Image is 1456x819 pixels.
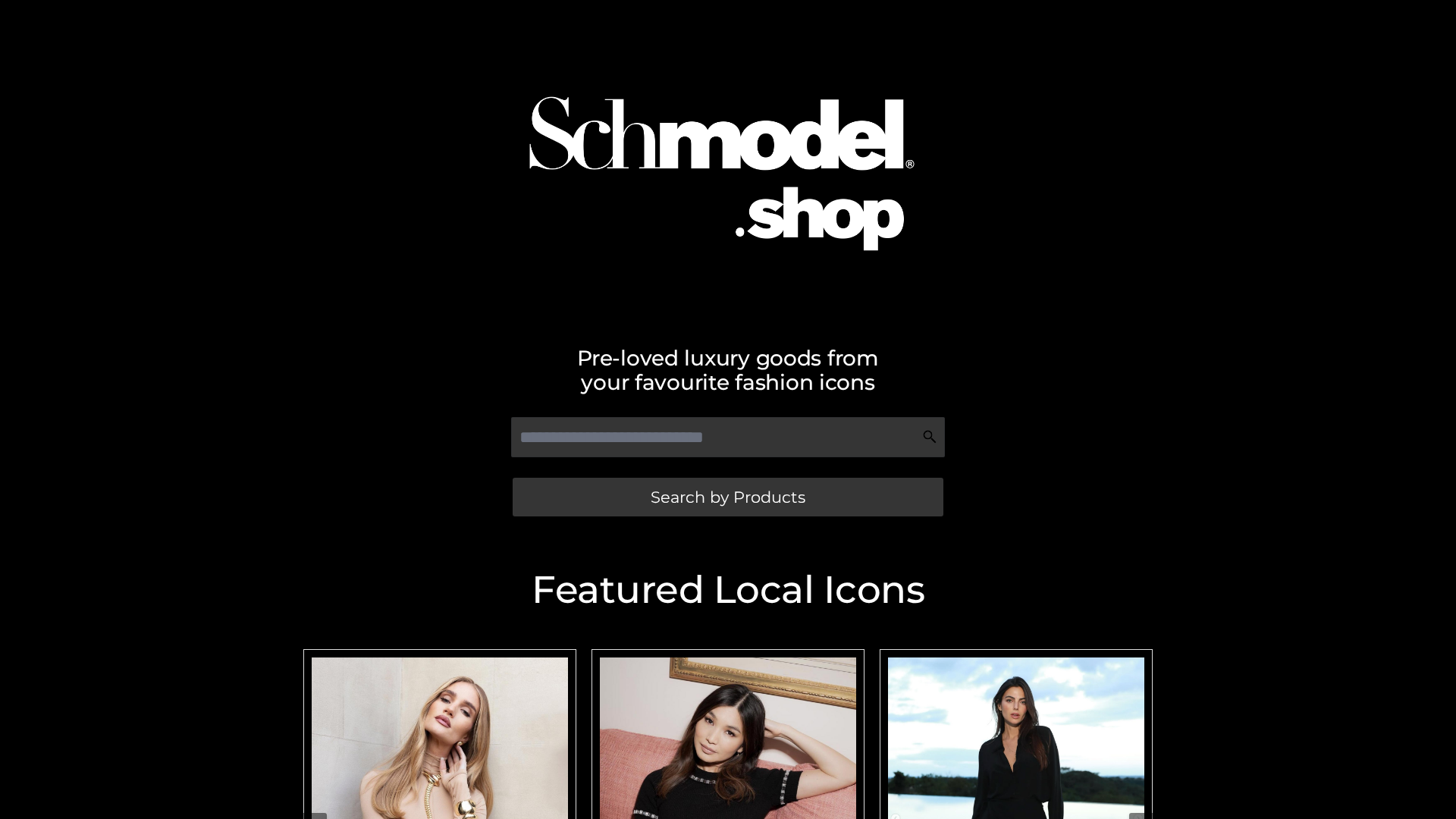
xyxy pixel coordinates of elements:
h2: Featured Local Icons​ [296,571,1160,609]
img: Search Icon [922,429,937,444]
h2: Pre-loved luxury goods from your favourite fashion icons [296,346,1160,394]
span: Search by Products [651,489,805,505]
a: Search by Products [513,478,943,516]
